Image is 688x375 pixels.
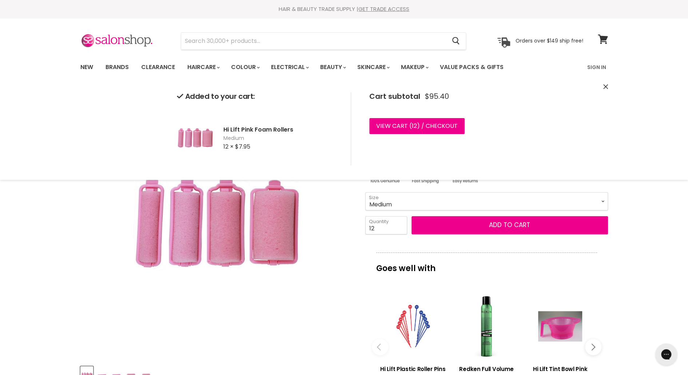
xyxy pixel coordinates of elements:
[223,142,234,151] span: 12 ×
[136,60,180,75] a: Clearance
[412,122,417,130] span: 12
[603,83,608,91] button: Close
[80,88,352,359] div: Hi Lift Pink Foam Rollers image. Click or Scroll to Zoom.
[380,365,446,373] h3: Hi Lift Plastic Roller Pins
[177,92,339,101] h2: Added to your cart:
[411,216,608,234] button: Add to cart
[100,60,134,75] a: Brands
[652,341,681,368] iframe: Gorgias live chat messenger
[177,111,213,165] img: Hi Lift Pink Foam Rollers
[223,135,339,142] span: Medium
[75,60,99,75] a: New
[365,216,407,234] input: Quantity
[434,60,509,75] a: Value Packs & Gifts
[352,60,394,75] a: Skincare
[182,60,224,75] a: Haircare
[425,92,449,101] span: $95.40
[181,33,446,49] input: Search
[75,57,546,78] ul: Main menu
[516,37,583,44] p: Orders over $149 ship free!
[71,5,617,13] div: HAIR & BEAUTY TRADE SUPPLY |
[71,57,617,78] nav: Main
[358,5,409,13] a: GET TRADE ACCESS
[226,60,264,75] a: Colour
[369,118,465,134] a: View cart (12) / Checkout
[376,253,597,277] p: Goes well with
[446,33,466,49] button: Search
[583,60,611,75] a: Sign In
[223,126,339,133] h2: Hi Lift Pink Foam Rollers
[266,60,313,75] a: Electrical
[315,60,350,75] a: Beauty
[527,365,593,373] h3: Hi Lift Tint Bowl Pink
[181,32,466,50] form: Product
[235,142,250,151] span: $7.95
[395,60,433,75] a: Makeup
[369,91,420,101] span: Cart subtotal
